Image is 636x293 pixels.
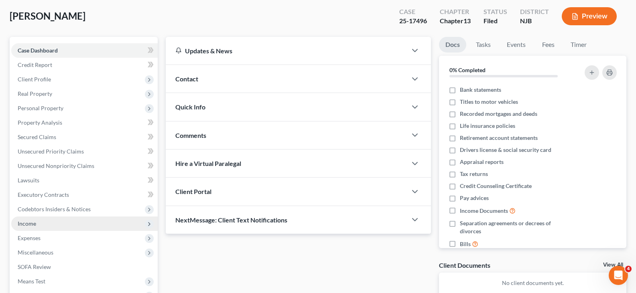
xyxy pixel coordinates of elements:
span: Pay advices [460,194,489,202]
div: Case [399,7,427,16]
span: Credit Report [18,61,52,68]
div: Status [484,7,507,16]
p: No client documents yet. [445,279,620,287]
a: Property Analysis [11,115,158,130]
span: Expenses [18,234,41,241]
span: Codebtors Insiders & Notices [18,206,91,212]
a: Unsecured Priority Claims [11,144,158,159]
span: Lawsuits [18,177,39,184]
span: Hire a Virtual Paralegal [175,160,241,167]
span: Executory Contracts [18,191,69,198]
div: Updates & News [175,46,397,55]
a: Credit Report [11,58,158,72]
a: View All [603,262,623,268]
a: Fees [535,37,561,53]
a: SOFA Review [11,260,158,274]
span: 13 [463,17,471,24]
span: Retirement account statements [460,134,538,142]
div: Chapter [440,16,471,26]
div: Chapter [440,7,471,16]
span: Titles to motor vehicles [460,98,518,106]
span: Unsecured Priority Claims [18,148,84,155]
span: Separation agreements or decrees of divorces [460,219,573,235]
span: Income [18,220,36,227]
a: Secured Claims [11,130,158,144]
span: Bills [460,240,471,248]
a: Case Dashboard [11,43,158,58]
a: Docs [439,37,466,53]
span: SOFA Review [18,263,51,270]
a: Events [500,37,532,53]
span: 4 [625,266,632,272]
span: Client Profile [18,76,51,83]
iframe: Intercom live chat [609,266,628,285]
a: Executory Contracts [11,188,158,202]
span: Unsecured Nonpriority Claims [18,162,94,169]
span: Appraisal reports [460,158,504,166]
a: Unsecured Nonpriority Claims [11,159,158,173]
span: Drivers license & social security card [460,146,551,154]
span: Case Dashboard [18,47,58,54]
span: Client Portal [175,188,211,195]
div: Client Documents [439,261,490,269]
span: Tax returns [460,170,488,178]
div: Filed [484,16,507,26]
span: Miscellaneous [18,249,53,256]
a: Lawsuits [11,173,158,188]
span: Comments [175,131,206,139]
span: Property Analysis [18,119,62,126]
div: District [520,7,549,16]
a: Timer [564,37,593,53]
span: Credit Counseling Certificate [460,182,532,190]
button: Preview [562,7,617,25]
span: Contact [175,75,198,83]
span: Bank statements [460,86,501,94]
span: Real Property [18,90,52,97]
span: Quick Info [175,103,205,111]
span: NextMessage: Client Text Notifications [175,216,287,224]
div: 25-17496 [399,16,427,26]
a: Tasks [469,37,497,53]
span: Means Test [18,278,45,285]
span: [PERSON_NAME] [10,10,85,22]
span: Life insurance policies [460,122,515,130]
span: Income Documents [460,207,508,215]
span: Personal Property [18,105,63,111]
strong: 0% Completed [449,67,486,73]
span: Secured Claims [18,133,56,140]
span: Recorded mortgages and deeds [460,110,537,118]
div: NJB [520,16,549,26]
